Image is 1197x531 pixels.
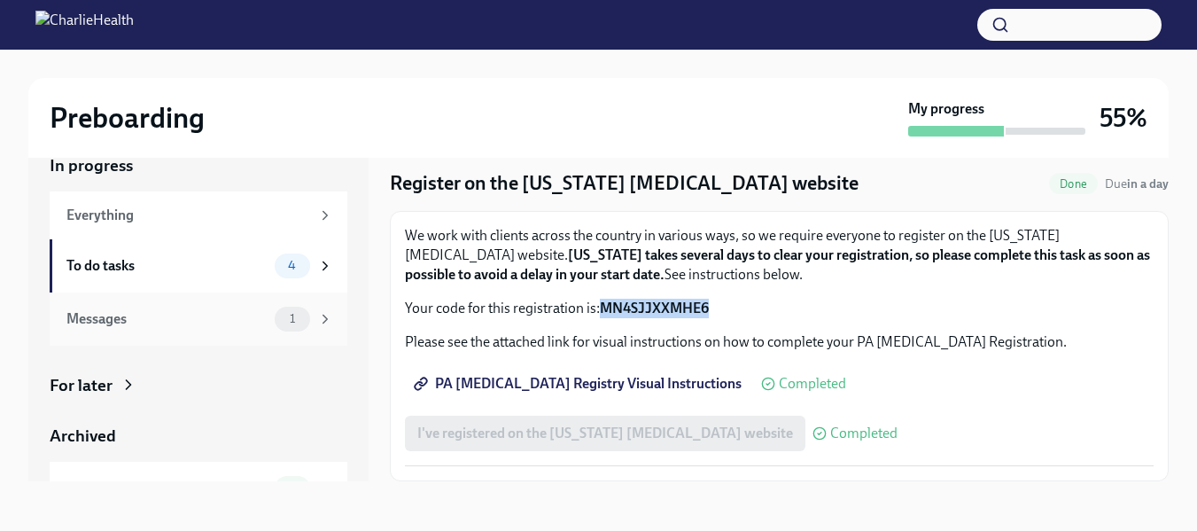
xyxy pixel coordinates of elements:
a: Archived [50,425,347,448]
div: Completed tasks [66,479,268,498]
span: Completed [779,377,846,391]
strong: My progress [908,99,984,119]
span: Done [1049,177,1098,191]
a: In progress [50,154,347,177]
span: 4 [277,259,307,272]
h4: Register on the [US_STATE] [MEDICAL_DATA] website [390,170,859,197]
strong: MN4SJJXXMHE6 [600,300,709,316]
span: Completed [830,426,898,441]
div: Everything [66,206,310,225]
strong: in a day [1127,176,1169,191]
img: CharlieHealth [35,11,134,39]
span: September 11th, 2025 07:00 [1105,176,1169,192]
p: Your code for this registration is: [405,299,1154,318]
strong: [US_STATE] takes several days to clear your registration, so please complete this task as soon as... [405,246,1150,283]
a: Completed tasks [50,462,347,515]
a: Messages1 [50,293,347,346]
span: PA [MEDICAL_DATA] Registry Visual Instructions [417,375,742,393]
div: For later [50,374,113,397]
span: 1 [279,312,306,325]
a: Everything [50,191,347,239]
a: For later [50,374,347,397]
a: To do tasks4 [50,239,347,293]
div: Messages [66,309,268,329]
span: Due [1105,176,1169,191]
div: To do tasks [66,256,268,276]
p: Please see the attached link for visual instructions on how to complete your PA [MEDICAL_DATA] Re... [405,332,1154,352]
a: PA [MEDICAL_DATA] Registry Visual Instructions [405,366,754,402]
p: We work with clients across the country in various ways, so we require everyone to register on th... [405,226,1154,285]
h2: Preboarding [50,100,205,136]
h3: 55% [1100,102,1147,134]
